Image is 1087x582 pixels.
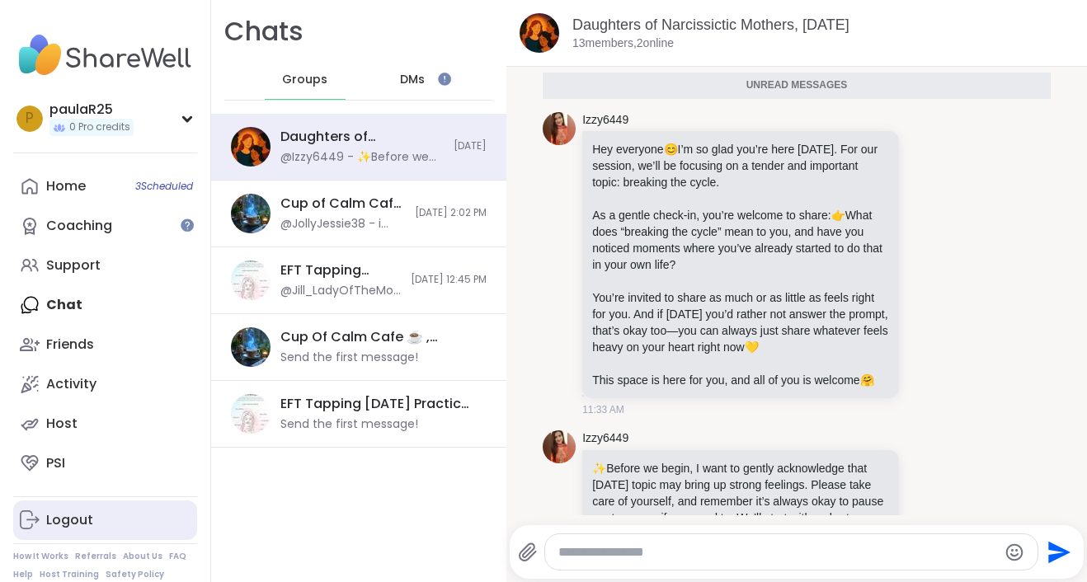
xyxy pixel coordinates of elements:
div: EFT Tapping [DATE] Practice, [DATE] [280,395,477,413]
span: 11:33 AM [582,402,624,417]
div: Support [46,256,101,275]
a: Logout [13,500,197,540]
img: EFT Tapping Tuesday Practice, Sep 16 [231,394,271,434]
div: paulaR25 [49,101,134,119]
div: Send the first message! [280,416,418,433]
div: @JollyJessie38 - i have now have sessions every day ! i hope you all will give my sessions a try,... [280,216,405,232]
a: PSI [13,444,197,483]
a: Host Training [40,569,99,580]
div: Cup Of Calm Cafe ☕️ , [DATE] [280,328,477,346]
textarea: Type your message [558,544,998,561]
a: Coaching [13,206,197,246]
span: Groups [282,72,327,88]
span: p [26,108,34,129]
span: 0 Pro credits [69,120,130,134]
img: ShareWell Nav Logo [13,26,197,84]
p: You’re invited to share as much or as little as feels right for you. And if [DATE] you’d rather n... [592,289,888,355]
img: Daughters of Narcissictic Mothers, Sep 15 [520,13,559,53]
span: 😊 [664,143,678,156]
div: Send the first message! [280,350,418,366]
span: DMs [400,72,425,88]
span: [DATE] [454,139,487,153]
a: Friends [13,325,197,364]
img: https://sharewell-space-live.sfo3.digitaloceanspaces.com/user-generated/beac06d6-ae44-42f7-93ae-b... [543,430,576,463]
button: Send [1038,533,1075,570]
img: https://sharewell-space-live.sfo3.digitaloceanspaces.com/user-generated/beac06d6-ae44-42f7-93ae-b... [543,112,576,145]
a: How It Works [13,551,68,562]
img: EFT Tapping Friday Practice, Sep 12 [231,260,271,300]
a: Referrals [75,551,116,562]
a: Host [13,404,197,444]
p: Hey everyone I’m so glad you’re here [DATE]. For our session, we’ll be focusing on a tender and i... [592,141,888,190]
a: Activity [13,364,197,404]
a: Support [13,246,197,285]
iframe: Spotlight [181,218,194,232]
div: Host [46,415,78,433]
div: Home [46,177,86,195]
div: @Jill_LadyOfTheMountain - totally agree [280,283,401,299]
div: Friends [46,336,94,354]
div: Coaching [46,217,112,235]
div: PSI [46,454,65,472]
p: This space is here for you, and all of you is welcome [592,372,888,388]
a: Izzy6449 [582,430,628,447]
div: @Izzy6449 - ✨Before we begin, I want to gently acknowledge that [DATE] topic may bring up strong ... [280,149,444,166]
a: Safety Policy [106,569,164,580]
div: Activity [46,375,96,393]
div: Logout [46,511,93,529]
img: Cup Of Calm Cafe ☕️ , Sep 16 [231,327,271,367]
p: 13 members, 2 online [572,35,674,52]
img: Cup of Calm Cafe ☕️ , Sep 12 [231,194,271,233]
a: Izzy6449 [582,112,628,129]
span: 💛 [745,340,759,354]
a: FAQ [169,551,186,562]
span: 👉 [831,209,845,222]
span: [DATE] 12:45 PM [411,273,487,287]
span: 🤗 [860,373,874,387]
a: Help [13,569,33,580]
div: Unread messages [543,73,1051,99]
p: As a gentle check-in, you’re welcome to share: What does “breaking the cycle” mean to you, and ha... [592,207,888,273]
a: About Us [123,551,162,562]
h1: Chats [224,13,304,50]
span: ✨ [592,462,606,475]
div: Daughters of Narcissictic Mothers, [DATE] [280,128,444,146]
a: Daughters of Narcissictic Mothers, [DATE] [572,16,849,33]
div: Cup of Calm Cafe ☕️ , [DATE] [280,195,405,213]
img: Daughters of Narcissictic Mothers, Sep 15 [231,127,271,167]
span: 3 Scheduled [135,180,193,193]
span: [DATE] 2:02 PM [415,206,487,220]
iframe: Spotlight [438,73,451,86]
a: Home3Scheduled [13,167,197,206]
div: EFT Tapping [DATE] Practice, [DATE] [280,261,401,279]
button: Emoji picker [1005,542,1024,562]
